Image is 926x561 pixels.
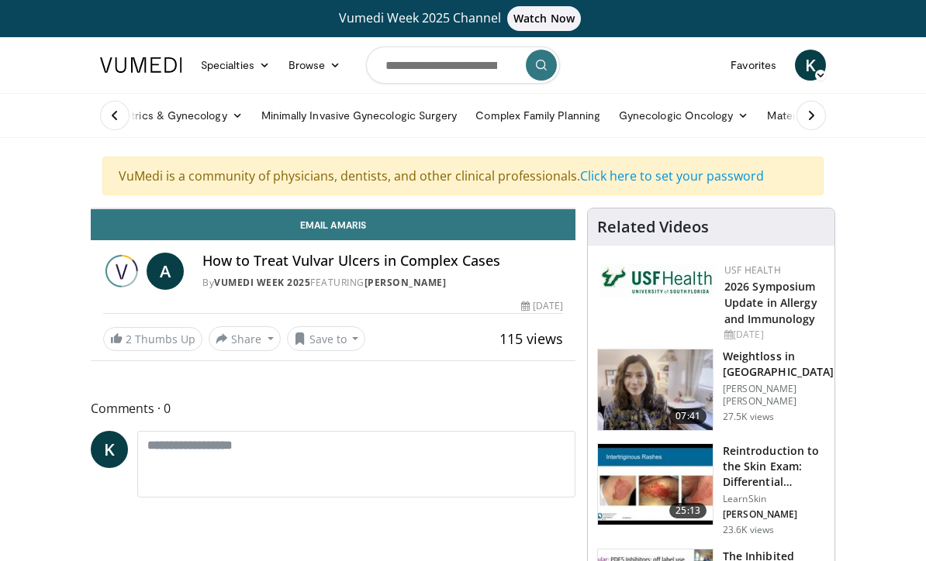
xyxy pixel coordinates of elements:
h3: Reintroduction to the Skin Exam: Differential Diagnosis Based on the… [723,443,825,490]
img: 6ba8804a-8538-4002-95e7-a8f8012d4a11.png.150x105_q85_autocrop_double_scale_upscale_version-0.2.jpg [600,263,717,298]
h4: Related Videos [597,218,709,236]
span: 2 [126,332,132,346]
img: VuMedi Logo [100,57,182,73]
a: Minimally Invasive Gynecologic Surgery [252,100,467,131]
a: 2 Thumbs Up [103,327,202,351]
span: 115 views [499,329,563,348]
span: Comments 0 [91,398,575,418]
a: Email Amaris [91,209,575,240]
span: 07:41 [669,408,707,424]
a: Complex Family Planning [466,100,610,131]
a: K [795,50,826,81]
p: 27.5K views [723,411,774,423]
a: Favorites [721,50,786,81]
a: Vumedi Week 2025 ChannelWatch Now [91,6,835,31]
p: 23.6K views [723,524,774,536]
p: [PERSON_NAME] [PERSON_NAME] [723,383,834,408]
input: Search topics, interventions [366,46,560,84]
a: Maternal–Fetal Medicine [758,100,900,131]
a: 07:41 Weightloss in [GEOGRAPHIC_DATA] [PERSON_NAME] [PERSON_NAME] 27.5K views [597,349,825,431]
p: [PERSON_NAME] [723,508,825,521]
p: LearnSkin [723,493,825,505]
a: Gynecologic Oncology [610,100,758,131]
h4: How to Treat Vulvar Ulcers in Complex Cases [202,253,563,270]
a: Browse [279,50,351,81]
a: Obstetrics & Gynecology [91,100,252,131]
div: [DATE] [724,328,822,342]
a: Click here to set your password [580,167,764,184]
img: Vumedi Week 2025 [103,253,140,290]
div: VuMedi is a community of physicians, dentists, and other clinical professionals. [102,157,824,195]
a: 25:13 Reintroduction to the Skin Exam: Differential Diagnosis Based on the… LearnSkin [PERSON_NAM... [597,443,825,536]
div: [DATE] [521,299,563,313]
span: 25:13 [669,503,707,518]
h3: Weightloss in [GEOGRAPHIC_DATA] [723,349,834,380]
a: Specialties [192,50,279,81]
img: 9983fed1-7565-45be-8934-aef1103ce6e2.150x105_q85_crop-smart_upscale.jpg [598,349,713,430]
div: By FEATURING [202,276,563,290]
a: Vumedi Week 2025 [214,276,310,289]
button: Save to [287,326,366,351]
a: A [147,253,184,290]
button: Share [209,326,281,351]
img: 022c50fb-a848-4cac-a9d8-ea0906b33a1b.150x105_q85_crop-smart_upscale.jpg [598,444,713,525]
span: Watch Now [507,6,581,31]
a: 2026 Symposium Update in Allergy and Immunology [724,279,817,326]
a: K [91,431,128,468]
a: [PERSON_NAME] [365,276,447,289]
a: USF Health [724,263,781,277]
